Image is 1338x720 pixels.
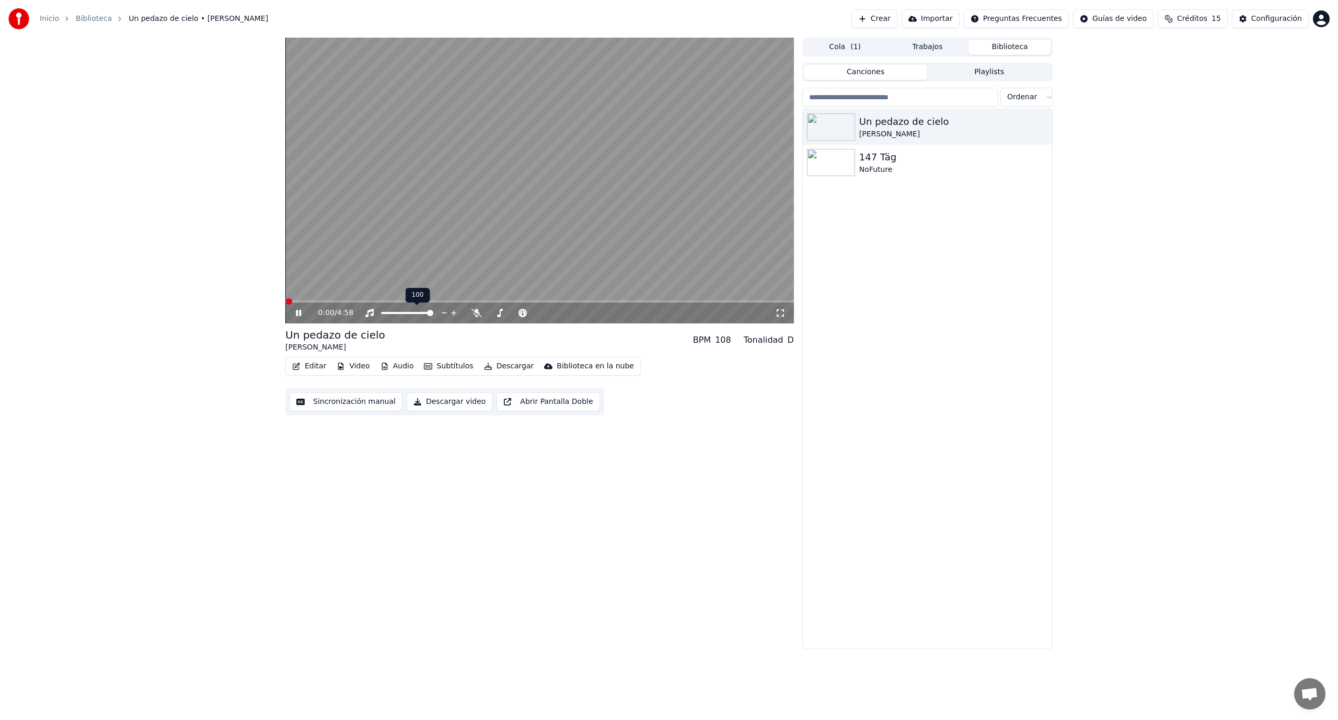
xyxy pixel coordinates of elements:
[40,14,59,24] a: Inicio
[804,40,886,55] button: Cola
[744,334,783,346] div: Tonalidad
[902,9,960,28] button: Importar
[285,328,385,342] div: Un pedazo de cielo
[1251,14,1302,24] div: Configuración
[1294,678,1325,710] a: Chat abierto
[850,42,861,52] span: ( 1 )
[129,14,268,24] span: Un pedazo de cielo • [PERSON_NAME]
[40,14,268,24] nav: breadcrumb
[859,129,1048,140] div: [PERSON_NAME]
[1232,9,1309,28] button: Configuración
[1007,92,1037,102] span: Ordenar
[788,334,794,346] div: D
[497,392,599,411] button: Abrir Pantalla Doble
[318,308,334,318] span: 0:00
[285,342,385,353] div: [PERSON_NAME]
[886,40,969,55] button: Trabajos
[804,65,928,80] button: Canciones
[968,40,1051,55] button: Biblioteca
[290,392,402,411] button: Sincronización manual
[927,65,1051,80] button: Playlists
[8,8,29,29] img: youka
[76,14,112,24] a: Biblioteca
[332,359,374,374] button: Video
[1073,9,1154,28] button: Guías de video
[1212,14,1221,24] span: 15
[288,359,330,374] button: Editar
[1158,9,1228,28] button: Créditos15
[693,334,711,346] div: BPM
[851,9,897,28] button: Crear
[859,114,1048,129] div: Un pedazo de cielo
[964,9,1069,28] button: Preguntas Frecuentes
[376,359,418,374] button: Audio
[407,392,492,411] button: Descargar video
[420,359,477,374] button: Subtítulos
[480,359,538,374] button: Descargar
[859,165,1048,175] div: NoFuture
[557,361,634,371] div: Biblioteca en la nube
[859,150,1048,165] div: 147 Täg
[406,288,430,303] div: 100
[715,334,731,346] div: 108
[337,308,353,318] span: 4:58
[1177,14,1207,24] span: Créditos
[318,308,343,318] div: /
